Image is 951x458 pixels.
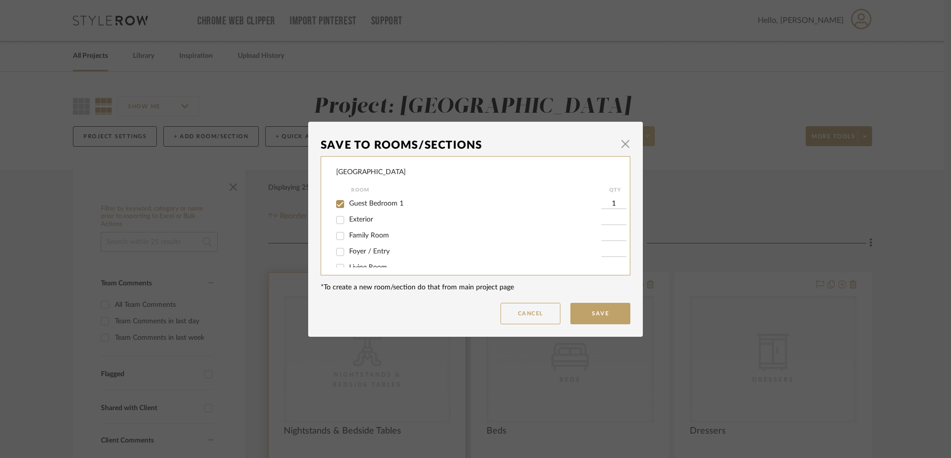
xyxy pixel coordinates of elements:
button: Save [570,303,630,324]
dialog-header: Save To Rooms/Sections [321,134,630,156]
div: [GEOGRAPHIC_DATA] [336,167,406,178]
span: Foyer / Entry [349,248,390,255]
div: Save To Rooms/Sections [321,134,615,156]
span: Guest Bedroom 1 [349,200,404,207]
span: Family Room [349,232,389,239]
button: Close [615,134,635,154]
div: *To create a new room/section do that from main project page [321,282,630,293]
button: Cancel [500,303,560,324]
span: Exterior [349,216,373,223]
span: Living Room [349,264,387,271]
div: Room [351,184,601,196]
div: QTY [601,184,629,196]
